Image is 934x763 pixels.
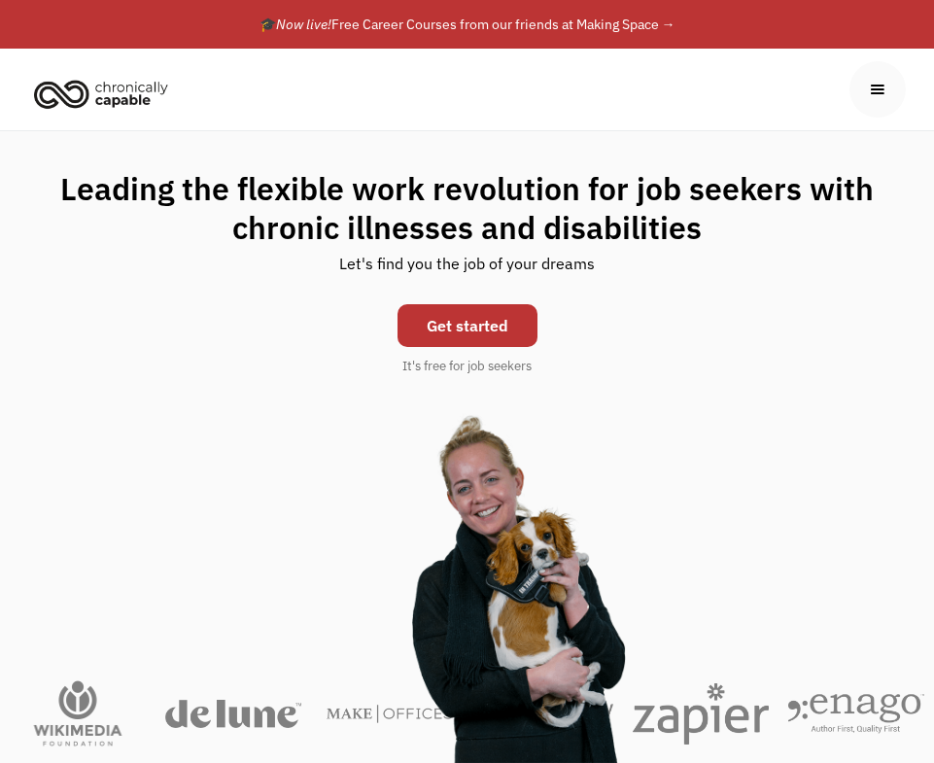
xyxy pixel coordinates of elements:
[398,304,537,347] a: Get started
[402,357,532,376] div: It's free for job seekers
[339,247,595,295] div: Let's find you the job of your dreams
[19,169,915,247] h1: Leading the flexible work revolution for job seekers with chronic illnesses and disabilities
[259,13,675,36] div: 🎓 Free Career Courses from our friends at Making Space →
[276,16,331,33] em: Now live!
[28,72,174,115] img: Chronically Capable logo
[28,72,183,115] a: home
[849,61,906,118] div: menu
